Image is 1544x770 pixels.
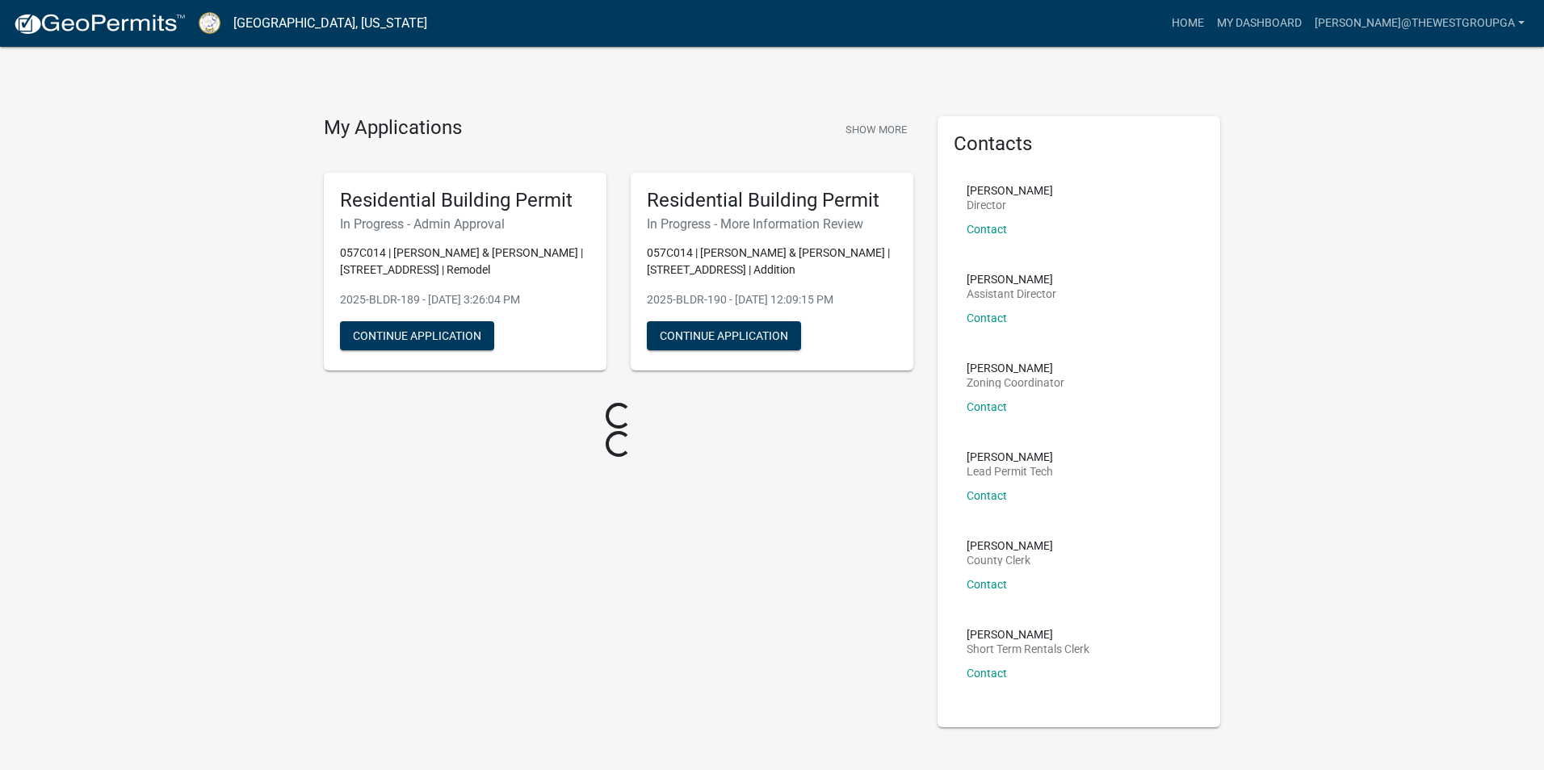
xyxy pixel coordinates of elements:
p: Zoning Coordinator [967,377,1064,388]
button: Show More [839,116,913,143]
a: Contact [967,489,1007,502]
p: [PERSON_NAME] [967,629,1089,640]
h5: Contacts [954,132,1204,156]
button: Continue Application [647,321,801,350]
a: Contact [967,312,1007,324]
p: [PERSON_NAME] [967,274,1056,285]
img: Putnam County, Georgia [199,12,220,34]
a: [PERSON_NAME]@thewestgroupga [1308,8,1531,39]
p: [PERSON_NAME] [967,185,1053,196]
a: My Dashboard [1210,8,1308,39]
p: 057C014 | [PERSON_NAME] & [PERSON_NAME] | [STREET_ADDRESS] | Remodel [340,245,590,278]
p: 2025-BLDR-189 - [DATE] 3:26:04 PM [340,291,590,308]
a: Contact [967,578,1007,591]
a: Contact [967,223,1007,236]
p: Short Term Rentals Clerk [967,643,1089,655]
p: Lead Permit Tech [967,466,1053,477]
h4: My Applications [324,116,462,140]
p: Assistant Director [967,288,1056,299]
p: Director [967,199,1053,211]
p: [PERSON_NAME] [967,451,1053,462]
p: [PERSON_NAME] [967,362,1064,374]
p: [PERSON_NAME] [967,540,1053,551]
a: [GEOGRAPHIC_DATA], [US_STATE] [233,10,427,37]
a: Contact [967,400,1007,413]
h5: Residential Building Permit [647,189,897,212]
a: Home [1165,8,1210,39]
button: Continue Application [340,321,494,350]
h5: Residential Building Permit [340,189,590,212]
h6: In Progress - More Information Review [647,216,897,232]
h6: In Progress - Admin Approval [340,216,590,232]
p: 2025-BLDR-190 - [DATE] 12:09:15 PM [647,291,897,308]
a: Contact [967,667,1007,680]
p: 057C014 | [PERSON_NAME] & [PERSON_NAME] | [STREET_ADDRESS] | Addition [647,245,897,278]
p: County Clerk [967,554,1053,566]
